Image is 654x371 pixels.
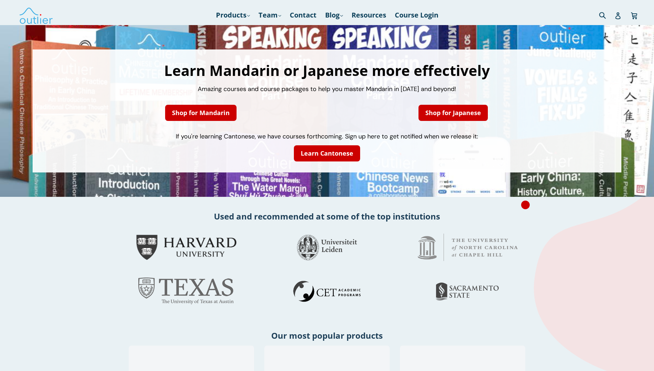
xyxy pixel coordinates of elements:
a: Course Login [391,9,442,21]
a: Learn Cantonese [294,145,360,161]
a: Products [213,9,253,21]
a: Shop for Mandarin [165,105,237,121]
a: Team [255,9,285,21]
a: Contact [286,9,320,21]
a: Shop for Japanese [418,105,488,121]
a: Blog [322,9,346,21]
img: Outlier Linguistics [19,5,53,25]
span: If you're learning Cantonese, we have courses forthcoming. Sign up here to get notified when we r... [176,132,478,140]
input: Search [597,8,616,22]
h1: Learn Mandarin or Japanese more effectively [39,63,615,78]
span: Amazing courses and course packages to help you master Mandarin in [DATE] and beyond! [198,85,456,93]
a: Resources [348,9,390,21]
